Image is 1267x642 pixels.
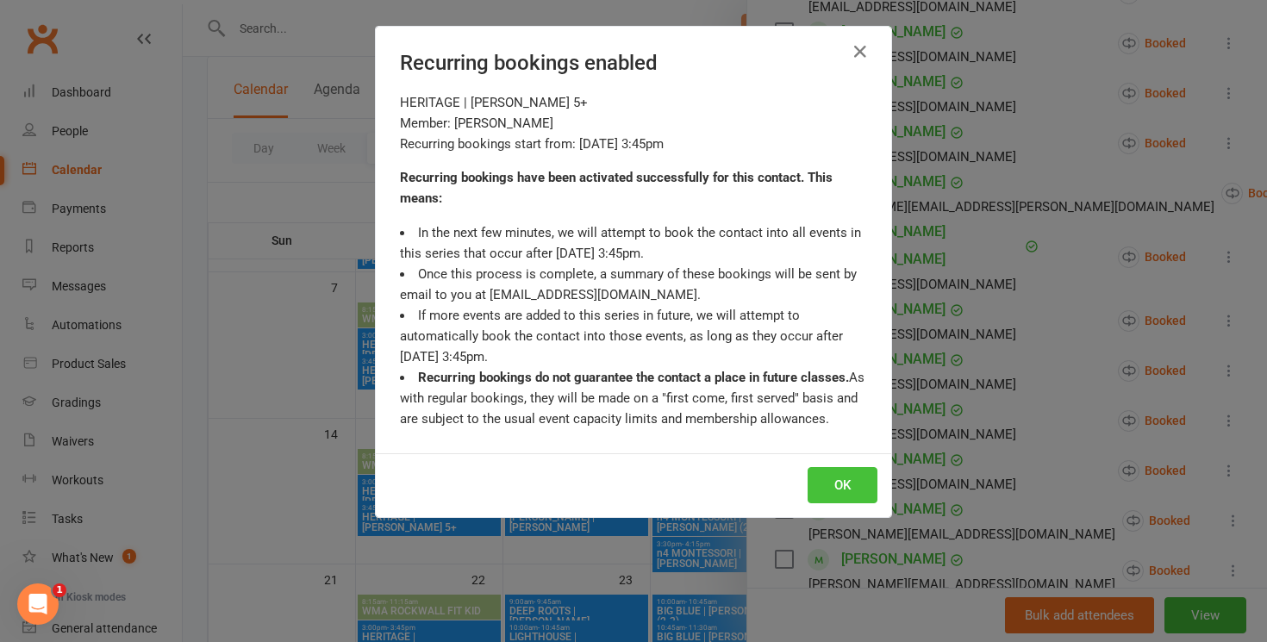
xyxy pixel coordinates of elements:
li: In the next few minutes, we will attempt to book the contact into all events in this series that ... [400,222,867,264]
li: Once this process is complete, a summary of these bookings will be sent by email to you at [EMAIL... [400,264,867,305]
span: 1 [53,583,66,597]
div: Recurring bookings start from: [DATE] 3:45pm [400,134,867,154]
div: Member: [PERSON_NAME] [400,113,867,134]
li: As with regular bookings, they will be made on a "first come, first served" basis and are subject... [400,367,867,429]
li: If more events are added to this series in future, we will attempt to automatically book the cont... [400,305,867,367]
strong: Recurring bookings have been activated successfully for this contact. This means: [400,170,833,206]
button: Close [846,38,874,65]
strong: Recurring bookings do not guarantee the contact a place in future classes. [418,370,849,385]
div: HERITAGE | [PERSON_NAME] 5+ [400,92,867,113]
iframe: Intercom live chat [17,583,59,625]
h4: Recurring bookings enabled [400,51,867,75]
button: OK [808,467,877,503]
